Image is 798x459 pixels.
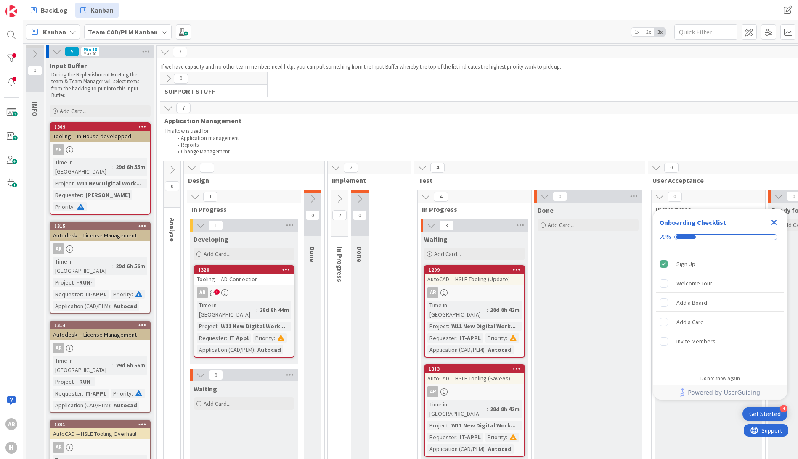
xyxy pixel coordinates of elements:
[90,5,114,15] span: Kanban
[656,205,755,214] span: In Progress
[427,386,438,397] div: AR
[53,278,74,287] div: Project
[53,202,74,211] div: Priority
[83,290,109,299] div: IT-APPL
[676,317,704,327] div: Add a Card
[487,305,488,314] span: :
[660,233,671,241] div: 20%
[425,266,524,285] div: 1299AutoCAD -- HSLE Tooling (Update)
[114,361,147,370] div: 29d 6h 56m
[53,356,112,375] div: Time in [GEOGRAPHIC_DATA]
[424,235,448,243] span: Waiting
[660,233,781,241] div: Checklist progress: 20%
[656,255,784,273] div: Sign Up is complete.
[51,71,149,99] p: During the Replenishment Meeting the team & Team Manager will select items from the backlog to pu...
[257,305,291,314] div: 28d 8h 44m
[83,190,132,200] div: [PERSON_NAME]
[656,313,784,331] div: Add a Card is incomplete.
[676,259,695,269] div: Sign Up
[631,28,643,36] span: 1x
[429,267,524,273] div: 1299
[60,107,87,115] span: Add Card...
[82,190,83,200] span: :
[50,329,150,340] div: Autodesk -- License Management
[197,345,254,354] div: Application (CAD/PLM)
[448,421,449,430] span: :
[425,274,524,285] div: AutoCAD -- HSLE Tooling (Update)
[553,191,567,201] span: 0
[653,385,787,400] div: Footer
[65,47,79,57] span: 5
[344,163,358,173] span: 2
[700,375,740,382] div: Do not show again
[485,444,486,454] span: :
[194,235,228,243] span: Developing
[53,389,82,398] div: Requester
[54,223,150,229] div: 1315
[308,246,317,262] span: Done
[217,322,219,331] span: :
[53,158,112,176] div: Time in [GEOGRAPHIC_DATA]
[439,220,453,230] span: 3
[111,401,139,410] div: Autocad
[54,124,150,130] div: 1309
[50,230,150,241] div: Autodesk -- License Management
[174,74,188,84] span: 0
[227,333,251,343] div: IT Appl
[50,222,150,241] div: 1315Autodesk -- License Management
[419,176,634,185] span: Test
[50,144,150,155] div: AR
[53,343,64,353] div: AR
[198,267,294,273] div: 1320
[197,333,226,343] div: Requester
[82,290,83,299] span: :
[219,322,287,331] div: W11 New Digital Work...
[111,389,132,398] div: Priority
[88,28,158,36] b: Team CAD/PLM Kanban
[75,179,143,188] div: W11 New Digital Work...
[197,287,208,298] div: AR
[336,247,344,282] span: In Progress
[485,333,506,343] div: Priority
[209,220,223,230] span: 1
[114,261,147,271] div: 29d 6h 56m
[424,364,525,457] a: 1313AutoCAD -- HSLE Tooling (SaveAs)ARTime in [GEOGRAPHIC_DATA]:28d 8h 42mProject:W11 New Digital...
[111,290,132,299] div: Priority
[31,102,39,116] span: INFO
[425,386,524,397] div: AR
[83,47,97,52] div: Min 10
[485,345,486,354] span: :
[194,274,294,285] div: Tooling -- AD-Connection
[214,289,220,295] span: 3
[274,333,275,343] span: :
[50,222,150,230] div: 1315
[53,301,110,311] div: Application (CAD/PLM)
[456,433,458,442] span: :
[50,343,150,353] div: AR
[50,131,150,142] div: Tooling -- In-House developped
[204,400,231,407] span: Add Card...
[427,301,487,319] div: Time in [GEOGRAPHIC_DATA]
[194,265,294,358] a: 1320Tooling -- AD-ConnectionARTime in [GEOGRAPHIC_DATA]:28d 8h 44mProject:W11 New Digital Work......
[165,181,179,191] span: 0
[653,251,787,369] div: Checklist items
[18,1,38,11] span: Support
[425,287,524,298] div: AR
[449,421,518,430] div: W11 New Digital Work...
[488,404,522,414] div: 28d 8h 42m
[53,179,74,188] div: Project
[43,27,66,37] span: Kanban
[486,345,514,354] div: Autocad
[255,345,283,354] div: Autocad
[194,266,294,274] div: 1320
[653,209,787,400] div: Checklist Container
[427,421,448,430] div: Project
[429,366,524,372] div: 1313
[254,345,255,354] span: :
[197,322,217,331] div: Project
[50,243,150,254] div: AR
[506,333,507,343] span: :
[53,442,64,453] div: AR
[176,103,191,113] span: 7
[664,163,679,173] span: 0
